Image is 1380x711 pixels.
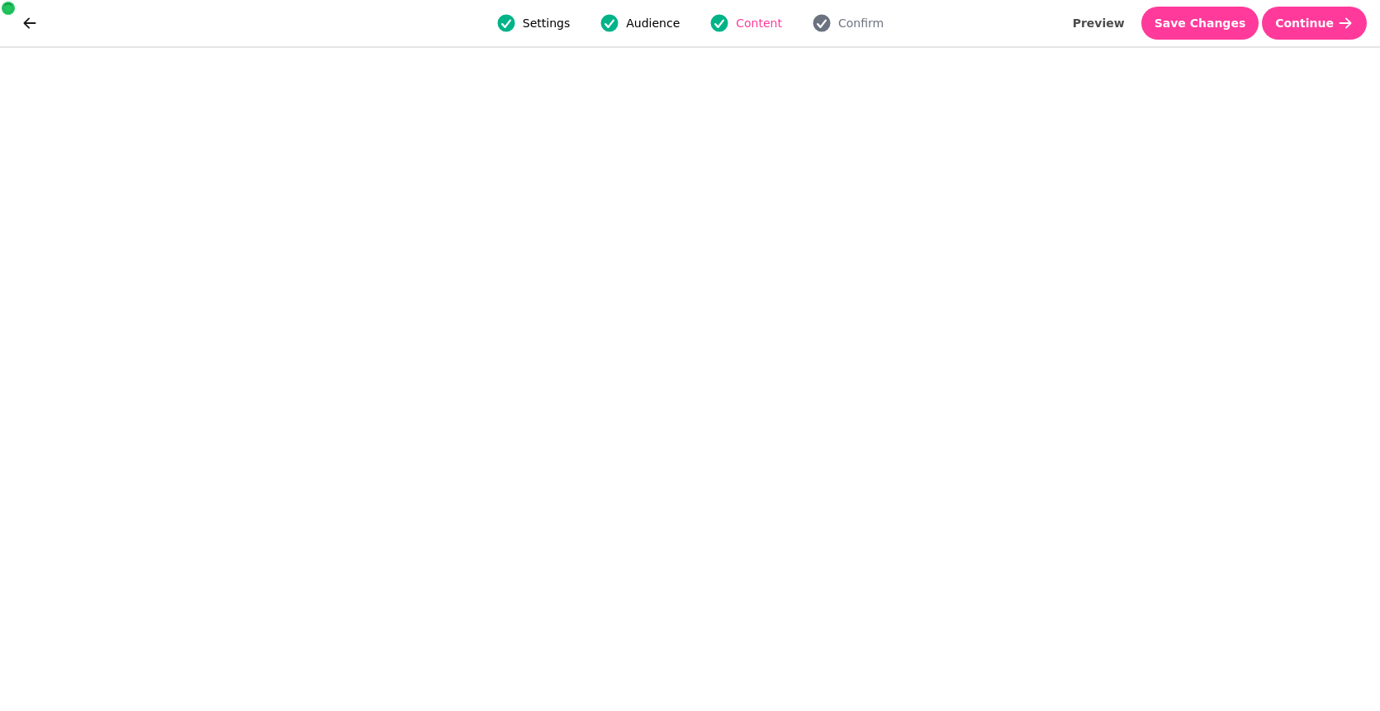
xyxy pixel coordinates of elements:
span: Save Changes [1155,17,1246,29]
span: Preview [1073,17,1125,29]
span: Audience [626,15,680,31]
button: Continue [1262,7,1367,40]
button: Preview [1060,7,1138,40]
span: Continue [1275,17,1334,29]
span: Confirm [838,15,884,31]
span: Content [736,15,782,31]
button: go back [13,7,46,40]
button: Save Changes [1141,7,1259,40]
span: Settings [523,15,570,31]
